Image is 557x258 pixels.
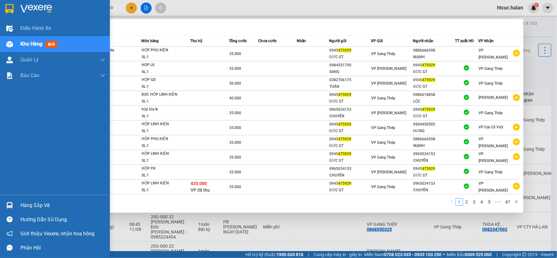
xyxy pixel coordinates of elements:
span: 35.000 [230,52,241,56]
span: 475929 [338,181,351,186]
div: HỘP LINH KIỆN [142,150,189,157]
div: TUÂN [329,83,371,90]
span: 35.000 [230,140,241,145]
span: 35.000 [230,66,241,71]
div: LỘC [413,98,455,105]
div: 0886666598 [413,136,455,143]
span: VP [PERSON_NAME] [479,137,508,148]
span: Món hàng [141,39,159,43]
button: left [448,198,456,206]
div: 0945 [413,106,455,113]
div: HỘP GD [142,76,189,83]
li: 4 [478,198,486,206]
div: BỌC HỘP LINH KIỆN [142,91,189,98]
span: VP Gang Thép [479,170,503,174]
div: 0904450505 [413,121,455,128]
span: Điều hành xe [20,24,51,32]
div: MẠNH [413,143,455,149]
span: Người nhận [413,39,433,43]
span: plus-circle [513,124,520,131]
div: MẠNH [413,54,455,60]
span: 35.000 [230,126,241,130]
span: VP [PERSON_NAME] [371,81,407,86]
span: message [7,245,13,251]
span: VP Gang Thép [371,96,396,100]
img: warehouse-icon [6,41,13,48]
span: [PERSON_NAME] [479,95,508,100]
span: VP Gang Thép [479,66,503,71]
div: 0382706175 [329,77,371,83]
li: Previous Page [448,198,456,206]
img: warehouse-icon [6,57,13,63]
span: VP Đại Cồ Việt [479,125,504,129]
span: VP Gang Thép [479,111,503,115]
span: VP Nhận [478,39,494,43]
div: 0965034153 [413,180,455,187]
div: HỘP PHỤ KIỆN [142,47,189,54]
span: right [515,200,518,204]
div: CHUYÊN [329,113,371,120]
div: 0945 [329,92,371,98]
span: 475929 [338,152,351,156]
span: 475929 [422,78,435,82]
div: HỘP PK [142,165,189,172]
span: plus-circle [513,183,520,190]
span: 435.000 [191,181,207,186]
div: HỘP PHỤ KIỆN [142,136,189,143]
span: Quản Lý [20,56,39,64]
div: SL: 1 [142,172,189,179]
div: 0886666598 [413,47,455,54]
a: 2 [463,199,470,205]
div: ĐỨC GT [329,98,371,105]
li: Next 5 Pages [493,198,503,206]
span: VP Gang Thép [371,155,396,160]
span: VP Gang Thép [479,81,503,86]
div: SL: 1 [142,83,189,90]
li: 2 [463,198,471,206]
span: 475929 [338,137,351,141]
li: 3 [471,198,478,206]
a: 47 [504,199,512,205]
span: VP đã thu [191,188,210,193]
div: ĐỨC GT [413,69,455,75]
span: plus-circle [513,94,520,101]
img: solution-icon [6,72,13,79]
div: CHUYÊN [329,172,371,179]
span: Người gửi [329,39,346,43]
div: 0984551790 [329,62,371,69]
a: 4 [479,199,485,205]
div: SL: 1 [142,143,189,149]
div: SL: 1 [142,54,189,61]
span: 35.000 [230,185,241,189]
img: logo-vxr [5,4,14,14]
span: down [100,57,105,62]
div: SL: 1 [142,157,189,164]
span: 475929 [422,107,435,112]
img: warehouse-icon [6,202,13,209]
span: 40.000 [230,96,241,100]
span: plus-circle [513,153,520,160]
span: 50.000 [230,81,241,86]
span: 475929 [422,166,435,171]
div: 0945 [329,151,371,157]
div: 0965034153 [329,106,371,113]
span: 475929 [338,122,351,126]
span: VP Gửi [371,39,383,43]
span: Nhãn [297,39,306,43]
div: CHUYÊN [413,187,455,193]
span: Chưa cước [258,39,277,43]
div: ĐỨC GT [413,113,455,120]
span: 35.000 [230,111,241,115]
span: VP Gang Thép [371,52,396,56]
div: 0965034153 [329,165,371,172]
span: Giới thiệu Vexere, nhận hoa hồng [20,230,95,238]
span: VP Gang Thép [371,185,396,189]
span: 475929 [338,48,351,53]
span: VP Gang Thép [371,140,396,145]
div: ĐỨC GT [413,172,455,179]
div: 0986018858 [413,92,455,98]
div: Phản hồi [20,243,105,253]
div: SL: 1 [142,113,189,120]
span: Báo cáo [20,71,39,79]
